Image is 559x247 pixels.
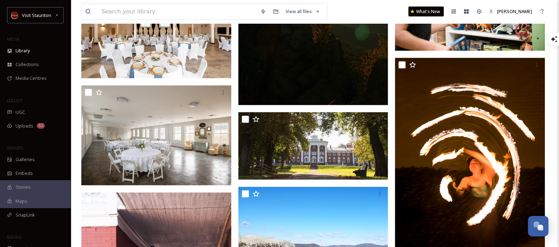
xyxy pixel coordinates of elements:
[81,86,231,186] img: SV24062801V_127.jpg
[7,145,23,151] span: WIDGETS
[497,8,532,14] span: [PERSON_NAME]
[22,12,51,18] span: Visit Staunton
[408,7,444,17] a: What's New
[16,109,25,116] span: UGC
[16,212,35,218] span: SnapLink
[238,112,388,180] img: Blackburn Exterior_798X360.jpg
[7,98,22,103] span: COLLECT
[485,5,536,18] a: [PERSON_NAME]
[528,216,548,236] button: Open Chat
[98,4,257,19] input: Search your library
[7,234,21,240] span: SOCIALS
[16,47,30,54] span: Library
[7,36,19,42] span: MEDIA
[16,61,39,68] span: Collections
[16,75,47,82] span: Media Centres
[16,170,33,177] span: Embeds
[282,5,324,18] a: View all files
[37,123,45,129] div: 62
[16,156,35,163] span: Galleries
[11,12,18,19] img: images.png
[16,198,27,205] span: Maps
[16,123,33,129] span: Uploads
[16,184,31,190] span: Stories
